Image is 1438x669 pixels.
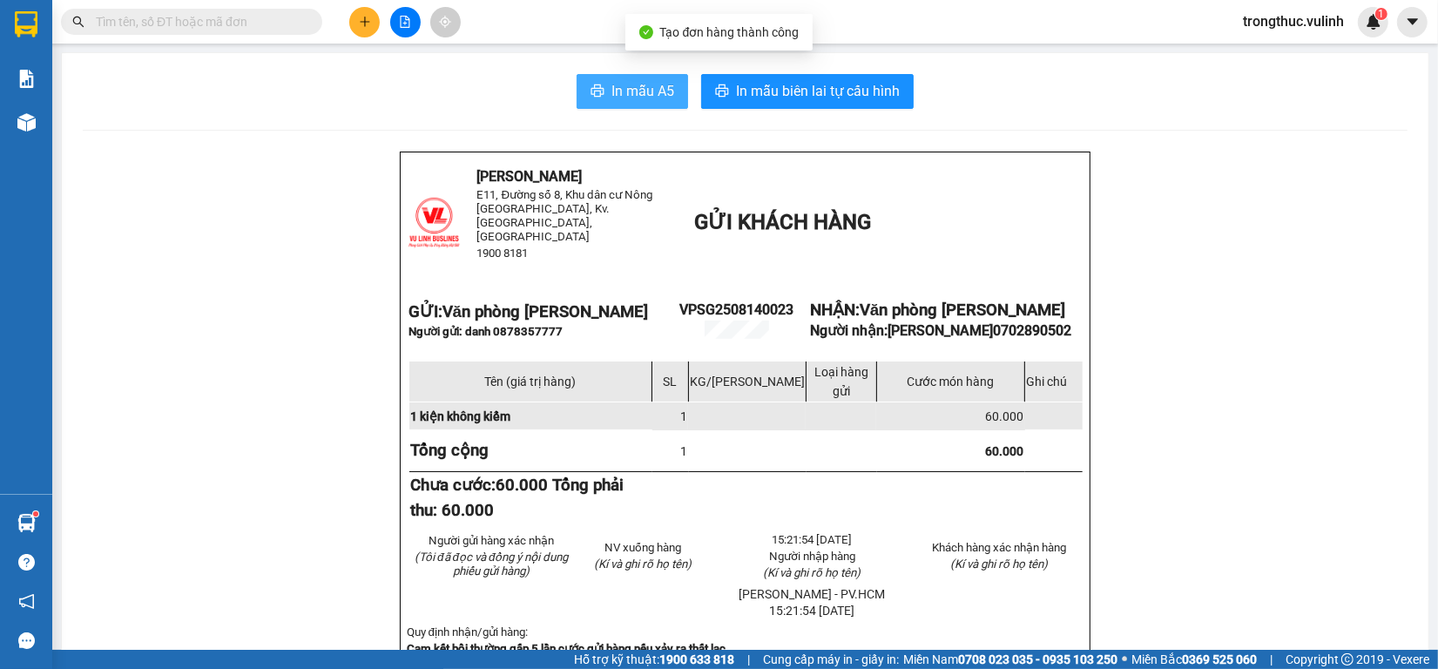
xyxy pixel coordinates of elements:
[773,533,853,546] span: 15:21:54 [DATE]
[574,650,734,669] span: Hỗ trợ kỹ thuật:
[408,325,563,338] span: Người gửi: danh 0878357777
[399,16,411,28] span: file-add
[876,362,1024,402] td: Cước món hàng
[477,247,529,260] span: 1900 8181
[390,7,421,37] button: file-add
[410,409,510,423] span: 1 kiện không kiểm
[985,409,1023,423] span: 60.000
[1025,362,1084,402] td: Ghi chú
[1122,656,1127,663] span: ⚪️
[18,554,35,571] span: question-circle
[679,301,793,318] span: VPSG2508140023
[430,7,461,37] button: aim
[810,322,1071,339] strong: Người nhận:
[763,650,899,669] span: Cung cấp máy in - giấy in:
[806,362,876,402] td: Loại hàng gửi
[950,557,1048,571] span: (Kí và ghi rõ họ tên)
[439,16,451,28] span: aim
[1270,650,1273,669] span: |
[349,7,380,37] button: plus
[410,441,489,460] strong: Tổng cộng
[736,80,900,102] span: In mẫu biên lai tự cấu hình
[18,632,35,649] span: message
[611,80,674,102] span: In mẫu A5
[680,409,687,423] span: 1
[33,511,38,517] sup: 1
[8,129,22,143] span: phone
[715,84,729,100] span: printer
[100,11,246,33] b: [PERSON_NAME]
[1341,653,1354,666] span: copyright
[680,444,687,458] span: 1
[1131,650,1257,669] span: Miền Bắc
[594,557,692,571] span: (Kí và ghi rõ họ tên)
[96,12,301,31] input: Tìm tên, số ĐT hoặc mã đơn
[408,197,460,248] img: logo
[17,70,36,88] img: solution-icon
[932,541,1066,554] span: Khách hàng xác nhận hàng
[8,125,332,147] li: 1900 8181
[415,551,568,578] em: (Tôi đã đọc và đồng ý nội dung phiếu gửi hàng)
[410,476,624,520] strong: Chưa cước:
[429,534,554,547] span: Người gửi hàng xác nhận
[769,550,855,563] span: Người nhập hàng
[408,362,652,402] td: Tên (giá trị hàng)
[1182,652,1257,666] strong: 0369 525 060
[860,301,1065,320] span: Văn phòng [PERSON_NAME]
[8,38,332,126] li: E11, Đường số 8, Khu dân cư Nông [GEOGRAPHIC_DATA], Kv.[GEOGRAPHIC_DATA], [GEOGRAPHIC_DATA]
[1405,14,1421,30] span: caret-down
[15,11,37,37] img: logo-vxr
[993,322,1071,339] span: 0702890502
[8,8,95,95] img: logo.jpg
[659,652,734,666] strong: 1900 633 818
[639,25,653,39] span: check-circle
[1397,7,1428,37] button: caret-down
[72,16,84,28] span: search
[701,74,914,109] button: printerIn mẫu biên lai tự cấu hình
[1366,14,1381,30] img: icon-new-feature
[442,302,648,321] span: Văn phòng [PERSON_NAME]
[577,74,688,109] button: printerIn mẫu A5
[100,42,114,56] span: environment
[407,625,528,639] span: Quy định nhận/gửi hàng:
[1378,8,1384,20] span: 1
[770,604,855,618] span: 15:21:54 [DATE]
[903,650,1117,669] span: Miền Nam
[694,210,871,234] span: GỬI KHÁCH HÀNG
[985,444,1023,458] span: 60.000
[739,587,886,601] span: [PERSON_NAME] - PV.HCM
[408,302,648,321] strong: GỬI:
[660,25,800,39] span: Tạo đơn hàng thành công
[477,168,583,185] span: [PERSON_NAME]
[407,642,726,655] strong: Cam kết bồi thường gấp 5 lần cước gửi hàng nếu xảy ra thất lạc
[958,652,1117,666] strong: 0708 023 035 - 0935 103 250
[17,113,36,132] img: warehouse-icon
[410,476,624,520] span: 60.000 Tổng phải thu: 60.000
[764,566,861,579] span: (Kí và ghi rõ họ tên)
[1229,10,1358,32] span: trongthuc.vulinh
[652,362,689,402] td: SL
[17,514,36,532] img: warehouse-icon
[591,84,604,100] span: printer
[688,362,806,402] td: KG/[PERSON_NAME]
[888,322,1071,339] span: [PERSON_NAME]
[747,650,750,669] span: |
[18,593,35,610] span: notification
[477,188,653,243] span: E11, Đường số 8, Khu dân cư Nông [GEOGRAPHIC_DATA], Kv.[GEOGRAPHIC_DATA], [GEOGRAPHIC_DATA]
[1375,8,1387,20] sup: 1
[359,16,371,28] span: plus
[604,541,681,554] span: NV xuống hàng
[810,301,1065,320] strong: NHẬN:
